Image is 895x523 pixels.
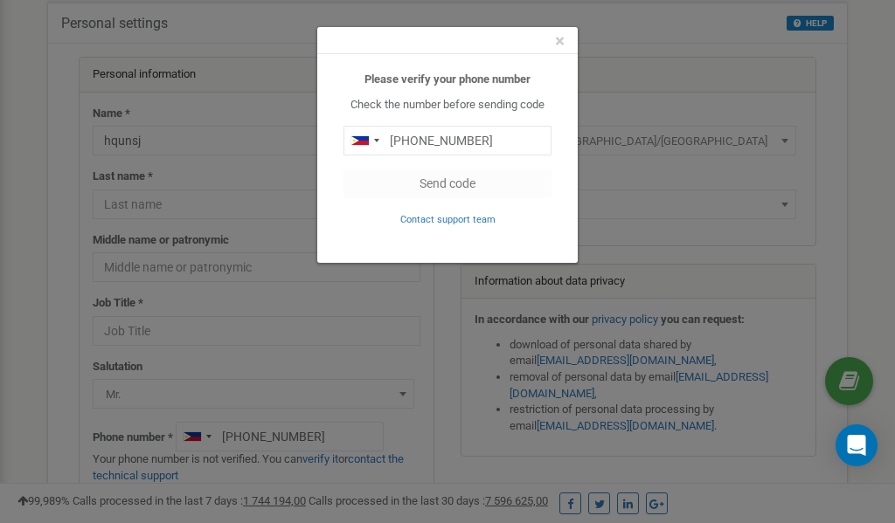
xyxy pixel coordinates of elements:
[344,127,385,155] div: Telephone country code
[343,126,552,155] input: 0905 123 4567
[400,214,496,225] small: Contact support team
[343,169,552,198] button: Send code
[364,72,531,86] b: Please verify your phone number
[400,212,496,225] a: Contact support team
[343,97,552,114] p: Check the number before sending code
[555,32,565,51] button: Close
[555,31,565,52] span: ×
[836,424,878,466] div: Open Intercom Messenger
